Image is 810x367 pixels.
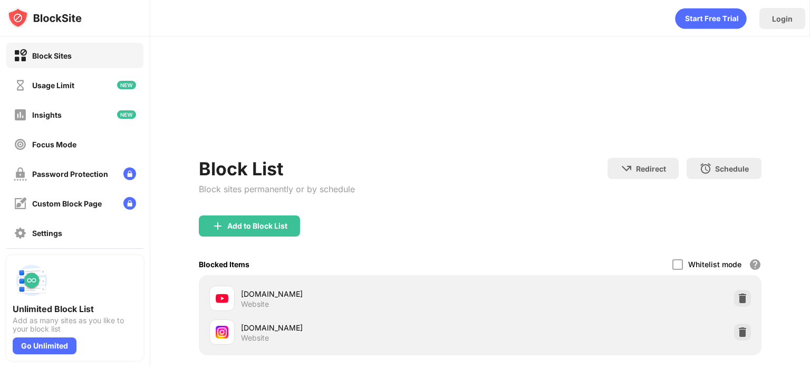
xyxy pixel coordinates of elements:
[117,110,136,119] img: new-icon.svg
[123,197,136,210] img: lock-menu.svg
[32,229,62,238] div: Settings
[14,167,27,181] img: password-protection-off.svg
[32,140,76,149] div: Focus Mode
[199,158,355,180] div: Block List
[14,108,27,121] img: insights-off.svg
[32,51,72,60] div: Block Sites
[123,167,136,180] img: lock-menu.svg
[14,79,27,92] img: time-usage-off.svg
[241,333,269,343] div: Website
[216,326,228,338] img: favicons
[13,261,51,299] img: push-block-list.svg
[241,322,480,333] div: [DOMAIN_NAME]
[32,110,62,119] div: Insights
[199,66,761,145] iframe: Banner
[117,81,136,89] img: new-icon.svg
[13,337,76,354] div: Go Unlimited
[14,197,27,210] img: customize-block-page-off.svg
[7,7,82,29] img: logo-blocksite.svg
[636,164,666,173] div: Redirect
[14,227,27,240] img: settings-off.svg
[32,81,74,90] div: Usage Limit
[32,170,108,178] div: Password Protection
[675,8,747,29] div: animation
[241,288,480,299] div: [DOMAIN_NAME]
[14,138,27,151] img: focus-off.svg
[199,260,249,269] div: Blocked Items
[772,14,793,23] div: Login
[199,184,355,194] div: Block sites permanently or by schedule
[227,222,287,230] div: Add to Block List
[13,304,137,314] div: Unlimited Block List
[32,199,102,208] div: Custom Block Page
[216,292,228,305] img: favicons
[715,164,749,173] div: Schedule
[688,260,741,269] div: Whitelist mode
[13,316,137,333] div: Add as many sites as you like to your block list
[14,49,27,62] img: block-on.svg
[241,299,269,309] div: Website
